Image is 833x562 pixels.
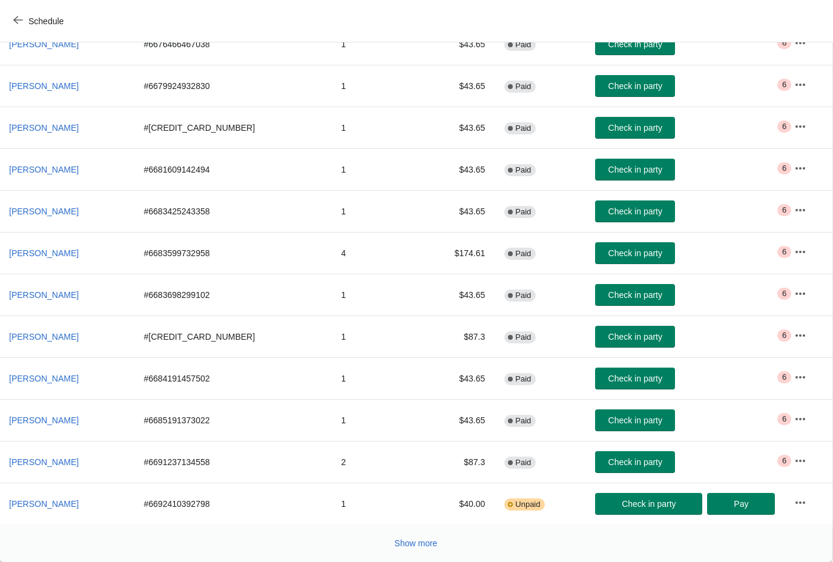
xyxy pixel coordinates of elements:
[332,190,420,232] td: 1
[4,159,84,180] button: [PERSON_NAME]
[4,368,84,389] button: [PERSON_NAME]
[419,483,495,524] td: $40.00
[4,284,84,306] button: [PERSON_NAME]
[332,399,420,441] td: 1
[515,165,531,175] span: Paid
[419,107,495,148] td: $43.65
[608,123,662,133] span: Check in party
[6,10,73,32] button: Schedule
[595,242,675,264] button: Check in party
[515,82,531,91] span: Paid
[515,416,531,426] span: Paid
[395,538,438,548] span: Show more
[608,374,662,383] span: Check in party
[9,415,79,425] span: [PERSON_NAME]
[608,207,662,216] span: Check in party
[134,232,331,274] td: # 6683599732958
[4,117,84,139] button: [PERSON_NAME]
[9,207,79,216] span: [PERSON_NAME]
[515,40,531,50] span: Paid
[707,493,775,515] button: Pay
[782,331,786,340] span: 6
[782,289,786,299] span: 6
[515,332,531,342] span: Paid
[608,290,662,300] span: Check in party
[332,357,420,399] td: 1
[332,148,420,190] td: 1
[515,207,531,217] span: Paid
[782,122,786,131] span: 6
[419,399,495,441] td: $43.65
[4,200,84,222] button: [PERSON_NAME]
[419,232,495,274] td: $174.61
[332,232,420,274] td: 4
[419,274,495,316] td: $43.65
[4,409,84,431] button: [PERSON_NAME]
[332,274,420,316] td: 1
[782,247,786,257] span: 6
[4,326,84,348] button: [PERSON_NAME]
[622,499,676,509] span: Check in party
[332,316,420,357] td: 1
[4,75,84,97] button: [PERSON_NAME]
[608,457,662,467] span: Check in party
[332,107,420,148] td: 1
[134,65,331,107] td: # 6679924932830
[419,316,495,357] td: $87.3
[332,23,420,65] td: 1
[134,441,331,483] td: # 6691237134558
[332,483,420,524] td: 1
[595,200,675,222] button: Check in party
[419,65,495,107] td: $43.65
[9,123,79,133] span: [PERSON_NAME]
[9,39,79,49] span: [PERSON_NAME]
[595,284,675,306] button: Check in party
[515,500,540,509] span: Unpaid
[608,165,662,174] span: Check in party
[595,451,675,473] button: Check in party
[134,316,331,357] td: # [CREDIT_CARD_NUMBER]
[134,357,331,399] td: # 6684191457502
[332,65,420,107] td: 1
[4,242,84,264] button: [PERSON_NAME]
[595,75,675,97] button: Check in party
[419,23,495,65] td: $43.65
[595,326,675,348] button: Check in party
[419,148,495,190] td: $43.65
[782,164,786,173] span: 6
[9,457,79,467] span: [PERSON_NAME]
[9,290,79,300] span: [PERSON_NAME]
[608,332,662,342] span: Check in party
[608,81,662,91] span: Check in party
[390,532,443,554] button: Show more
[734,499,748,509] span: Pay
[782,414,786,424] span: 6
[595,159,675,180] button: Check in party
[515,249,531,259] span: Paid
[4,33,84,55] button: [PERSON_NAME]
[782,38,786,48] span: 6
[515,124,531,133] span: Paid
[419,190,495,232] td: $43.65
[782,205,786,215] span: 6
[134,190,331,232] td: # 6683425243358
[332,441,420,483] td: 2
[9,248,79,258] span: [PERSON_NAME]
[608,39,662,49] span: Check in party
[4,451,84,473] button: [PERSON_NAME]
[515,291,531,300] span: Paid
[134,399,331,441] td: # 6685191373022
[515,374,531,384] span: Paid
[419,357,495,399] td: $43.65
[134,483,331,524] td: # 6692410392798
[782,80,786,90] span: 6
[595,368,675,389] button: Check in party
[595,117,675,139] button: Check in party
[134,148,331,190] td: # 6681609142494
[9,374,79,383] span: [PERSON_NAME]
[134,274,331,316] td: # 6683698299102
[134,23,331,65] td: # 6676466467038
[9,332,79,342] span: [PERSON_NAME]
[4,493,84,515] button: [PERSON_NAME]
[782,372,786,382] span: 6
